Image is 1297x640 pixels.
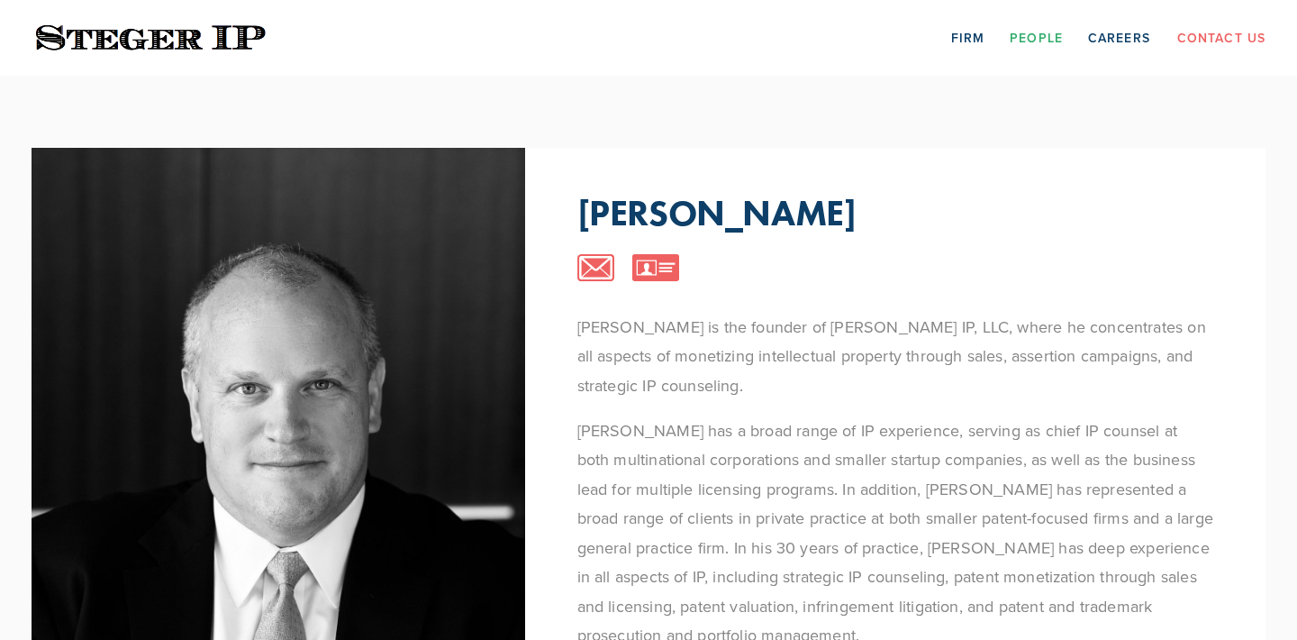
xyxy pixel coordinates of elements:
img: Steger IP | Trust. Experience. Results. [32,21,270,56]
a: People [1010,23,1063,51]
img: email-icon [577,254,615,281]
p: [PERSON_NAME] [577,191,857,234]
a: Careers [1088,23,1150,51]
a: Firm [951,23,984,51]
p: [PERSON_NAME] is the founder of [PERSON_NAME] IP, LLC, where he concentrates on all aspects of mo... [577,313,1214,400]
a: Contact Us [1177,23,1265,51]
img: vcard-icon [632,254,679,281]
